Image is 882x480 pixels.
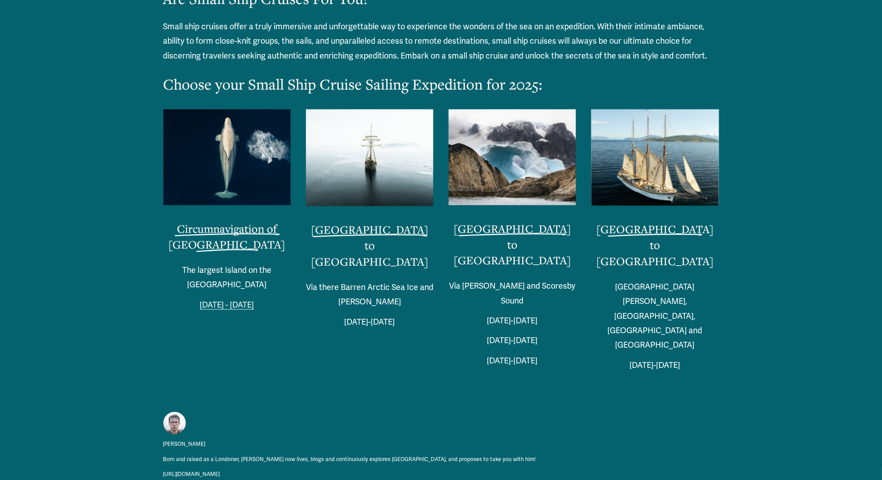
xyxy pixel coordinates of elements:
div: Domain Overview [34,53,81,59]
p: Via [PERSON_NAME] and Scoresby Sound [449,279,576,308]
div: Keywords by Traffic [99,53,152,59]
a: [GEOGRAPHIC_DATA] to [GEOGRAPHIC_DATA] [454,221,571,267]
p: [DATE]-[DATE] [591,358,719,372]
a: [URL][DOMAIN_NAME] [163,470,220,480]
a: [GEOGRAPHIC_DATA] to [GEOGRAPHIC_DATA] [311,222,428,268]
p: [DATE]-[DATE] [449,353,576,368]
p: Born and raised as a Londoner, [PERSON_NAME] now lives, blogs and continuously explores [GEOGRAPH... [163,455,536,465]
p: [DATE]-[DATE] [449,313,576,328]
a: [PERSON_NAME] [163,407,206,450]
p: [GEOGRAPHIC_DATA][PERSON_NAME], [GEOGRAPHIC_DATA], [GEOGRAPHIC_DATA] and [GEOGRAPHIC_DATA] [591,280,719,353]
p: Small ship cruises offer a truly immersive and unforgettable way to experience the wonders of the... [163,19,719,63]
img: website_grey.svg [14,23,22,31]
p: The largest Island on the [GEOGRAPHIC_DATA] [163,263,291,292]
p: [DATE]-[DATE] [449,333,576,348]
div: v 4.0.25 [25,14,44,22]
img: tab_domain_overview_orange.svg [24,52,31,59]
div: Domain: [DOMAIN_NAME] [23,23,99,31]
a: [DATE] - [DATE] [200,300,254,310]
span: [PERSON_NAME] [163,440,206,450]
img: tab_keywords_by_traffic_grey.svg [90,52,97,59]
p: Via there Barren Arctic Sea Ice and [PERSON_NAME] [306,280,433,309]
h2: Choose your Small Ship Cruise Sailing Expedition for 2025: [163,74,719,94]
img: logo_orange.svg [14,14,22,22]
p: [DATE]-[DATE] [306,315,433,329]
a: [GEOGRAPHIC_DATA] to [GEOGRAPHIC_DATA] [596,222,714,268]
a: Circumnavigation of [GEOGRAPHIC_DATA] [168,221,286,252]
